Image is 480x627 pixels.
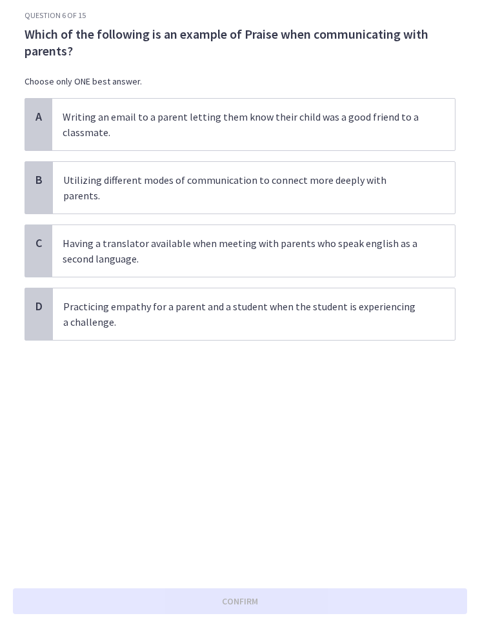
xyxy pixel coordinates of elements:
[63,299,419,330] p: Practicing empathy for a parent and a student when the student is experiencing a challenge.
[13,588,467,614] button: Confirm
[35,235,42,250] span: C
[35,109,42,124] span: A
[63,235,419,266] p: Having a translator available when meeting with parents who speak english as a second language.
[25,26,455,59] p: Which of the following is an example of Praise when communicating with parents?
[35,172,43,187] span: B
[25,10,455,21] h3: Question 6 of 15
[63,109,419,140] p: Writing an email to a parent letting them know their child was a good friend to a classmate.
[222,593,258,609] span: Confirm
[63,172,419,203] p: Utilizing different modes of communication to connect more deeply with parents.
[35,299,43,313] span: D
[25,75,455,88] p: Choose only ONE best answer.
